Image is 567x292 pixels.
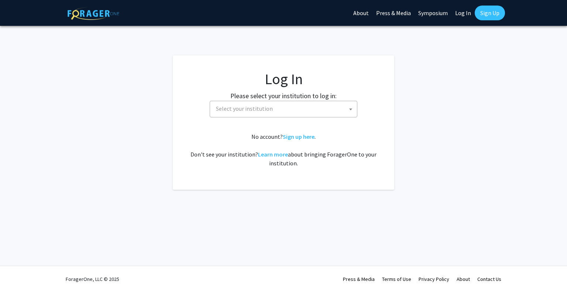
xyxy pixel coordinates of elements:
a: Privacy Policy [419,276,449,282]
a: About [457,276,470,282]
a: Learn more about bringing ForagerOne to your institution [258,151,288,158]
span: Select your institution [210,101,357,117]
a: Sign Up [475,6,505,20]
label: Please select your institution to log in: [230,91,337,101]
a: Press & Media [343,276,375,282]
a: Contact Us [477,276,501,282]
div: No account? . Don't see your institution? about bringing ForagerOne to your institution. [188,132,379,168]
a: Terms of Use [382,276,411,282]
span: Select your institution [213,101,357,116]
a: Sign up here [283,133,315,140]
img: ForagerOne Logo [68,7,119,20]
div: ForagerOne, LLC © 2025 [66,266,119,292]
span: Select your institution [216,105,273,112]
h1: Log In [188,70,379,88]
